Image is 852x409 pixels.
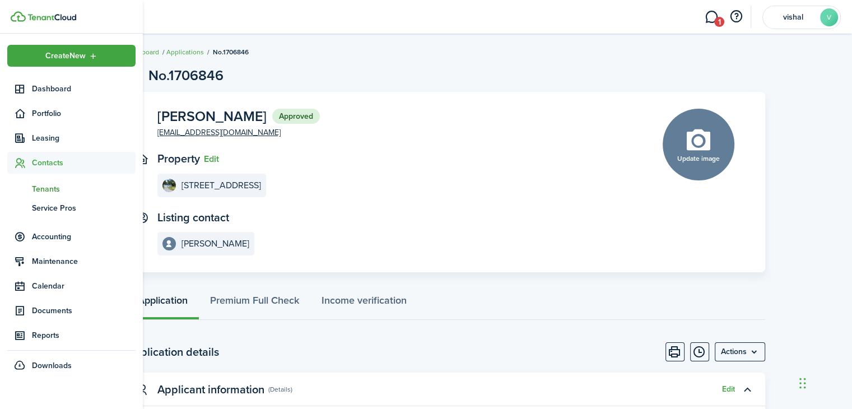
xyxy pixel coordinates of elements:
button: Update image [663,109,734,180]
img: TenantCloud [27,14,76,21]
a: Dashboard [7,78,136,100]
e-details-info-title: [PERSON_NAME] [181,239,249,249]
span: Tenants [32,183,136,195]
button: Print [665,342,685,361]
span: 1 [714,17,724,27]
span: Downloads [32,360,72,371]
button: Open resource center [727,7,746,26]
a: Tenants [7,179,136,198]
a: Service Pros [7,198,136,217]
e-details-info-title: [STREET_ADDRESS] [181,180,261,190]
span: Documents [32,305,136,317]
a: Premium Full Check [199,286,310,320]
span: Maintenance [32,255,136,267]
span: [PERSON_NAME] [157,109,267,123]
span: Dashboard [32,83,136,95]
span: Portfolio [32,108,136,119]
span: Create New [45,52,86,60]
span: Accounting [32,231,136,243]
button: Open menu [7,45,136,67]
span: No.1706846 [213,47,249,57]
span: vishal [771,13,816,21]
span: Contacts [32,157,136,169]
panel-main-title: Applicant information [157,383,264,396]
menu-btn: Actions [715,342,765,361]
a: Reports [7,324,136,346]
a: Income verification [310,286,418,320]
img: 5357 Oak Trail [162,179,176,192]
button: Open menu [715,342,765,361]
h1: No.1706846 [148,65,224,86]
avatar-text: V [820,8,838,26]
div: Drag [799,366,806,400]
panel-main-subtitle: (Details) [268,384,292,394]
iframe: Chat Widget [796,355,852,409]
button: Edit [722,385,735,394]
text-item: Property [157,152,200,165]
span: Calendar [32,280,136,292]
a: Messaging [701,3,722,31]
span: Reports [32,329,136,341]
a: Applications [166,47,204,57]
span: Leasing [32,132,136,144]
status: Approved [272,109,320,124]
span: Service Pros [32,202,136,214]
text-item: Listing contact [157,211,229,224]
a: [EMAIL_ADDRESS][DOMAIN_NAME] [157,127,281,138]
h2: Application details [127,343,219,360]
button: Toggle accordion [738,380,757,399]
button: Edit [204,154,219,164]
button: Timeline [690,342,709,361]
img: TenantCloud [11,11,26,22]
